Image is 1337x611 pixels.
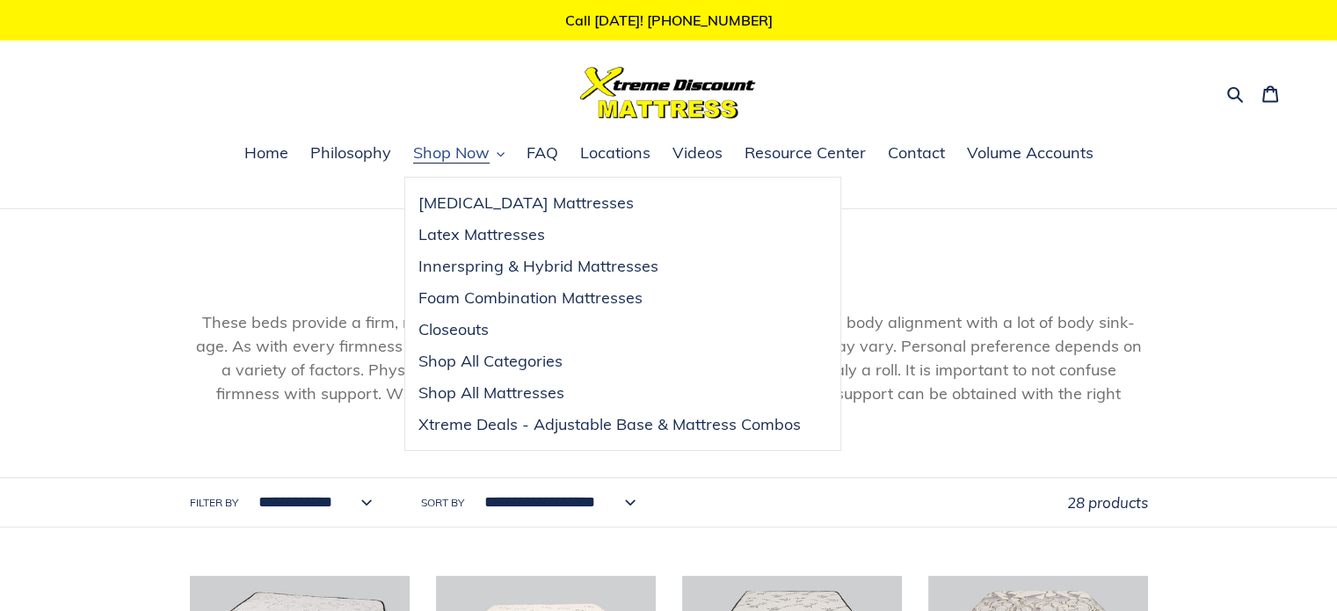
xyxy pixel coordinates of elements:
span: Shop All Mattresses [418,382,564,404]
span: Shop Now [413,142,490,164]
span: Latex Mattresses [418,224,545,245]
span: Resource Center [745,142,866,164]
a: Locations [571,141,659,167]
span: Locations [580,142,650,164]
a: FAQ [518,141,567,167]
span: FAQ [527,142,558,164]
span: Philosophy [310,142,391,164]
span: [MEDICAL_DATA] Mattresses [418,193,634,214]
a: Closeouts [405,314,814,346]
a: Shop All Mattresses [405,377,814,409]
span: Closeouts [418,319,489,340]
a: Innerspring & Hybrid Mattresses [405,251,814,282]
a: Home [236,141,297,167]
span: Volume Accounts [967,142,1094,164]
a: Contact [879,141,954,167]
a: Philosophy [302,141,400,167]
span: Contact [888,142,945,164]
button: Shop Now [404,141,513,167]
a: Resource Center [736,141,875,167]
span: Shop All Categories [418,351,563,372]
a: Videos [664,141,731,167]
span: Home [244,142,288,164]
img: Xtreme Discount Mattress [580,67,756,119]
span: Innerspring & Hybrid Mattresses [418,256,658,277]
label: Sort by [421,495,464,511]
span: Videos [672,142,723,164]
a: Xtreme Deals - Adjustable Base & Mattress Combos [405,409,814,440]
span: 28 products [1067,493,1148,512]
a: Volume Accounts [958,141,1102,167]
span: Foam Combination Mattresses [418,287,643,309]
a: Foam Combination Mattresses [405,282,814,314]
a: [MEDICAL_DATA] Mattresses [405,187,814,219]
a: Latex Mattresses [405,219,814,251]
label: Filter by [190,495,238,511]
a: Shop All Categories [405,346,814,377]
span: Xtreme Deals - Adjustable Base & Mattress Combos [418,414,801,435]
